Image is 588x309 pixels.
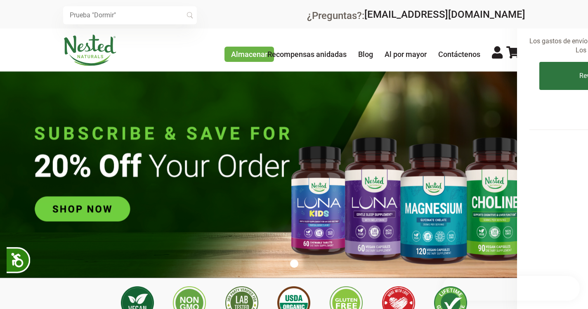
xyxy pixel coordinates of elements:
[63,6,197,24] input: Prueba "Dormir"
[442,276,580,301] iframe: Botón para abrir la ventana emergente del programa de fidelización
[231,50,267,59] font: Almacenar
[364,9,525,20] a: [EMAIL_ADDRESS][DOMAIN_NAME]
[506,50,525,59] a: 0
[307,9,364,21] font: ¿Preguntas?:
[267,50,347,59] a: Recompensas anidadas
[385,50,427,59] a: Al por mayor
[358,50,373,59] a: Blog
[224,47,274,62] a: Almacenar
[290,259,298,268] button: 1 de 1
[438,50,480,59] a: Contáctenos
[63,35,117,66] img: Naturales anidados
